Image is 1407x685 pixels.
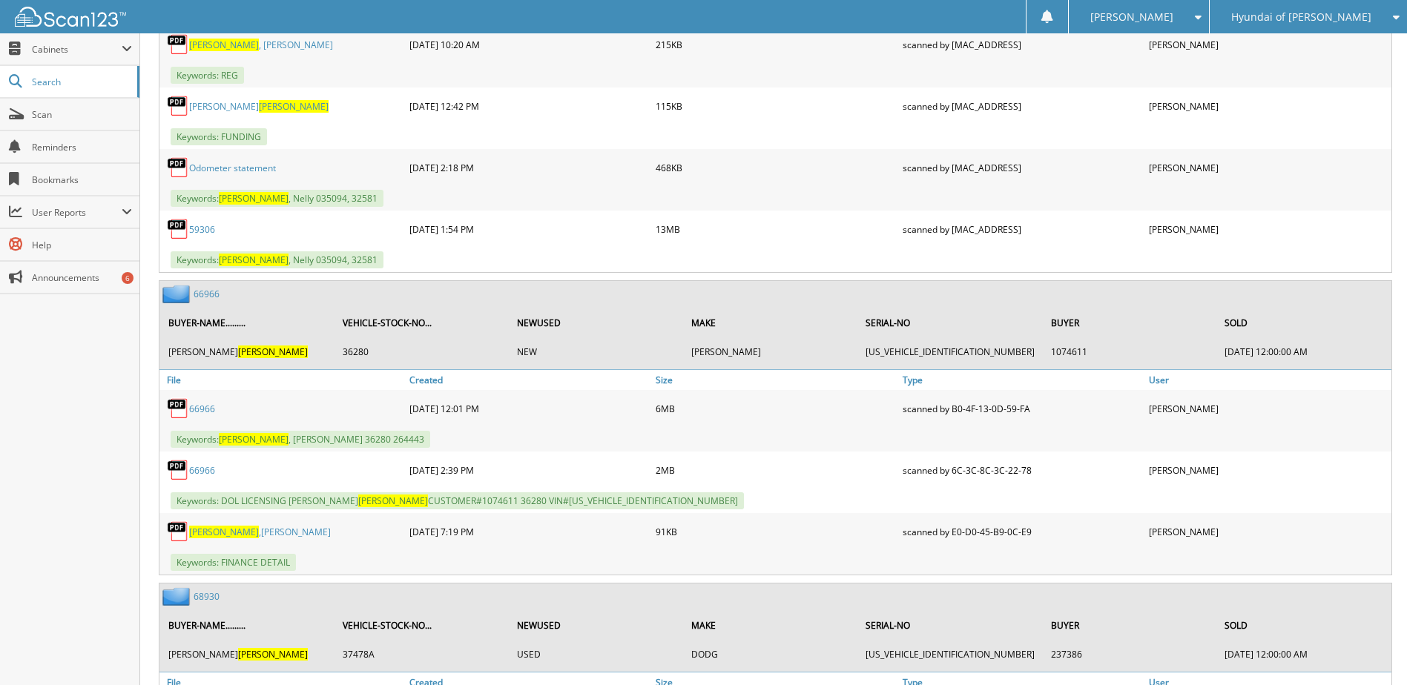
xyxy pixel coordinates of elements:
td: [PERSON_NAME] [161,340,334,364]
img: PDF.png [167,95,189,117]
div: 13MB [652,214,898,244]
th: BUYER [1044,610,1216,641]
div: [DATE] 12:42 PM [406,91,652,121]
div: [PERSON_NAME] [1145,153,1391,182]
div: [PERSON_NAME] [1145,214,1391,244]
th: NEWUSED [510,610,682,641]
td: 237386 [1044,642,1216,666]
td: USED [510,642,682,666]
td: 1074611 [1044,340,1216,364]
div: [PERSON_NAME] [1145,394,1391,423]
a: 59306 [189,223,215,236]
img: PDF.png [167,218,189,240]
div: scanned by [MAC_ADDRESS] [899,214,1145,244]
img: folder2.png [162,285,194,303]
img: PDF.png [167,459,189,481]
td: [PERSON_NAME] [161,642,334,666]
img: PDF.png [167,520,189,543]
td: 36280 [335,340,508,364]
iframe: Chat Widget [1333,614,1407,685]
a: Odometer statement [189,162,276,174]
a: [PERSON_NAME][PERSON_NAME] [189,100,329,113]
div: scanned by E0-D0-45-B9-0C-E9 [899,517,1145,546]
a: Created [406,370,652,390]
th: BUYER [1044,308,1216,338]
span: [PERSON_NAME] [219,192,289,205]
div: [DATE] 2:18 PM [406,153,652,182]
div: [DATE] 1:54 PM [406,214,652,244]
span: [PERSON_NAME] [238,345,308,358]
span: [PERSON_NAME] [238,648,308,661]
div: [DATE] 2:39 PM [406,455,652,485]
th: VEHICLE-STOCK-NO... [335,610,508,641]
span: [PERSON_NAME] [1090,13,1173,21]
a: File [159,370,406,390]
td: [US_VEHICLE_IDENTIFICATION_NUMBER] [858,340,1042,364]
img: PDF.png [167,156,189,179]
span: Keywords: , Nelly 035094, 32581 [171,190,383,207]
span: Help [32,239,132,251]
img: scan123-logo-white.svg [15,7,126,27]
a: Size [652,370,898,390]
div: [PERSON_NAME] [1145,30,1391,59]
span: User Reports [32,206,122,219]
div: 215KB [652,30,898,59]
span: Keywords: , Nelly 035094, 32581 [171,251,383,268]
span: Keywords: FINANCE DETAIL [171,554,296,571]
span: Keywords: FUNDING [171,128,267,145]
span: [PERSON_NAME] [219,254,289,266]
td: [PERSON_NAME] [684,340,857,364]
div: [DATE] 10:20 AM [406,30,652,59]
div: 468KB [652,153,898,182]
img: PDF.png [167,397,189,420]
span: Search [32,76,130,88]
div: [DATE] 7:19 PM [406,517,652,546]
div: scanned by [MAC_ADDRESS] [899,30,1145,59]
a: [PERSON_NAME], [PERSON_NAME] [189,39,333,51]
th: NEWUSED [510,308,682,338]
a: User [1145,370,1391,390]
th: SERIAL-NO [858,610,1042,641]
td: DODG [684,642,857,666]
span: Keywords: , [PERSON_NAME] 36280 264443 [171,431,430,448]
div: 115KB [652,91,898,121]
a: 66966 [189,464,215,477]
span: [PERSON_NAME] [219,433,289,446]
span: Reminders [32,141,132,153]
div: [DATE] 12:01 PM [406,394,652,423]
div: scanned by [MAC_ADDRESS] [899,91,1145,121]
td: NEW [510,340,682,364]
span: Cabinets [32,43,122,56]
img: folder2.png [162,587,194,606]
div: [PERSON_NAME] [1145,455,1391,485]
a: 68930 [194,590,220,603]
th: VEHICLE-STOCK-NO... [335,308,508,338]
a: 66966 [189,403,215,415]
th: MAKE [684,308,857,338]
span: Bookmarks [32,173,132,186]
td: [DATE] 12:00:00 AM [1217,642,1390,666]
span: Announcements [32,271,132,284]
span: Hyundai of [PERSON_NAME] [1231,13,1371,21]
th: MAKE [684,610,857,641]
a: [PERSON_NAME],[PERSON_NAME] [189,526,331,538]
span: Keywords: DOL LICENSING [PERSON_NAME] CUSTOMER#1074611 36280 VIN#[US_VEHICLE_IDENTIFICATION_NUMBER] [171,492,744,509]
span: Keywords: REG [171,67,244,84]
th: SOLD [1217,308,1390,338]
th: BUYER-NAME......... [161,308,334,338]
div: [PERSON_NAME] [1145,517,1391,546]
div: 6 [122,272,134,284]
div: 2MB [652,455,898,485]
div: scanned by B0-4F-13-0D-59-FA [899,394,1145,423]
span: [PERSON_NAME] [358,494,428,507]
span: [PERSON_NAME] [259,100,329,113]
div: 91KB [652,517,898,546]
th: SERIAL-NO [858,308,1042,338]
div: scanned by [MAC_ADDRESS] [899,153,1145,182]
span: [PERSON_NAME] [189,39,259,51]
div: [PERSON_NAME] [1145,91,1391,121]
div: 6MB [652,394,898,423]
div: scanned by 6C-3C-8C-3C-22-78 [899,455,1145,485]
img: PDF.png [167,33,189,56]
